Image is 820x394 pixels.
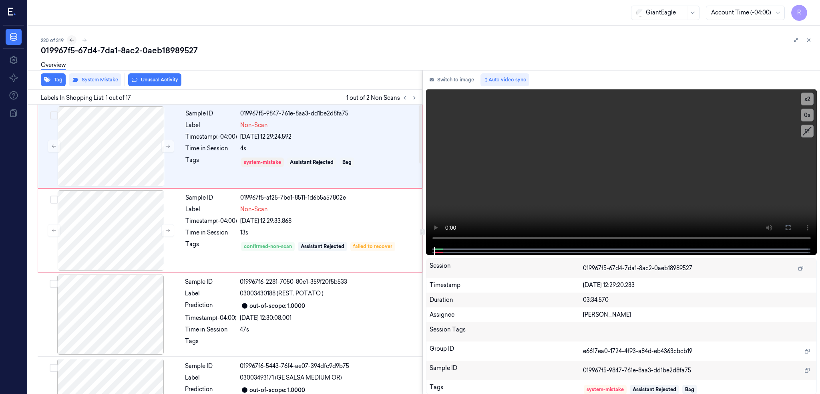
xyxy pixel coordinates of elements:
span: Non-Scan [240,205,268,214]
button: Tag [41,73,66,86]
div: Timestamp (-04:00) [185,133,237,141]
div: Group ID [430,345,583,358]
div: Tags [185,240,237,253]
div: [DATE] 12:29:20.233 [583,281,813,289]
div: Sample ID [185,362,237,370]
span: Non-Scan [240,121,268,129]
span: 1 out of 2 Non Scans [346,93,419,103]
div: Assignee [430,311,583,319]
button: x2 [801,93,814,105]
button: Select row [50,196,58,204]
div: Duration [430,296,583,304]
div: 019967f6-2281-7050-80c1-359f20f5b533 [240,278,418,286]
div: failed to recover [353,243,392,250]
div: 03:34.570 [583,296,813,304]
div: 019967f5-67d4-7da1-8ac2-0aeb18989527 [41,45,814,56]
div: Sample ID [185,109,237,118]
span: 019967f5-67d4-7da1-8ac2-0aeb18989527 [583,264,692,273]
span: Labels In Shopping List: 1 out of 17 [41,94,131,102]
div: [PERSON_NAME] [583,311,813,319]
div: Bag [342,159,352,166]
div: Bag [685,386,694,393]
div: Timestamp [430,281,583,289]
div: Time in Session [185,325,237,334]
div: 47s [240,325,418,334]
div: [DATE] 12:29:33.868 [240,217,417,225]
div: Label [185,205,237,214]
div: Label [185,121,237,129]
div: 13s [240,228,417,237]
div: Prediction [185,301,237,311]
div: Sample ID [430,364,583,377]
div: Label [185,374,237,382]
div: Timestamp (-04:00) [185,314,237,322]
div: Label [185,289,237,298]
div: 019967f5-af25-7be1-8511-1d6b5a57802e [240,194,417,202]
button: Select row [50,111,58,119]
div: Time in Session [185,144,237,153]
div: confirmed-non-scan [244,243,292,250]
div: [DATE] 12:29:24.592 [240,133,417,141]
div: Tags [185,156,237,169]
div: Assistant Rejected [290,159,334,166]
div: Sample ID [185,194,237,202]
button: 0s [801,109,814,121]
span: 03003493171 (GE SALSA MEDIUM OR) [240,374,342,382]
div: Time in Session [185,228,237,237]
div: Sample ID [185,278,237,286]
a: Overview [41,61,66,70]
div: Tags [185,337,237,350]
button: System Mistake [69,73,121,86]
div: system-mistake [244,159,281,166]
div: Assistant Rejected [301,243,344,250]
span: 220 of 319 [41,37,64,44]
button: Auto video sync [480,73,529,86]
div: out-of-scope: 1.0000 [249,302,305,310]
div: 4s [240,144,417,153]
button: Unusual Activity [128,73,181,86]
span: 019967f5-9847-761e-8aa3-dd1be2d8fa75 [583,366,691,375]
button: R [791,5,807,21]
div: Session Tags [430,325,583,338]
span: 03003430188 (REST. POTATO ) [240,289,324,298]
div: 019967f6-5443-76f4-ae07-394dfc9d9b75 [240,362,418,370]
div: 019967f5-9847-761e-8aa3-dd1be2d8fa75 [240,109,417,118]
div: system-mistake [587,386,624,393]
button: Switch to image [426,73,477,86]
div: Timestamp (-04:00) [185,217,237,225]
div: Assistant Rejected [633,386,676,393]
div: [DATE] 12:30:08.001 [240,314,418,322]
button: Select row [50,280,58,288]
div: Session [430,262,583,275]
span: e6617ea0-1724-4f93-a84d-eb4363cbcb19 [583,347,692,356]
button: Select row [50,364,58,372]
